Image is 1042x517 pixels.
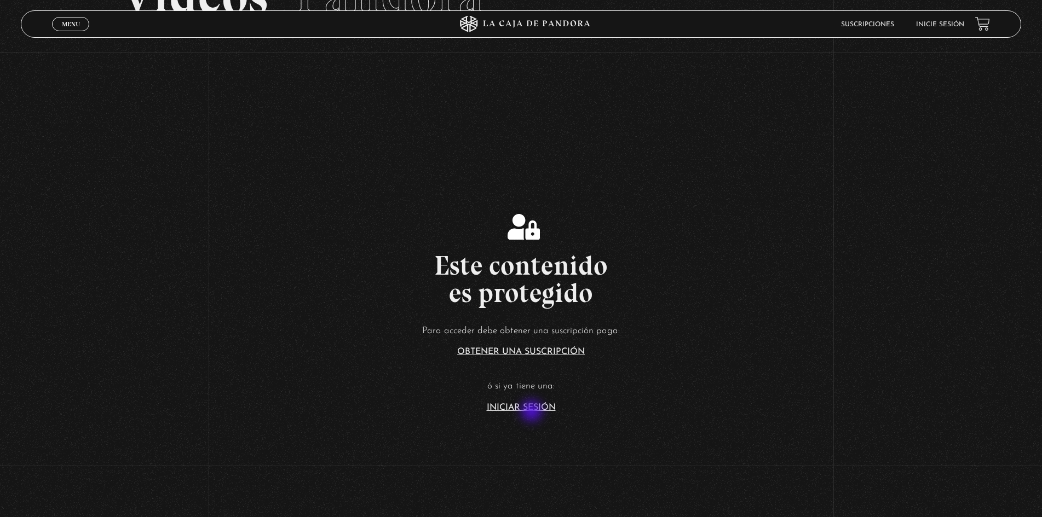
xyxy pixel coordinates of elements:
a: Inicie sesión [916,21,964,28]
a: Iniciar Sesión [487,403,556,412]
span: Menu [62,21,80,27]
a: View your shopping cart [975,16,990,31]
a: Obtener una suscripción [457,347,585,356]
span: Cerrar [58,30,84,38]
a: Suscripciones [841,21,894,28]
